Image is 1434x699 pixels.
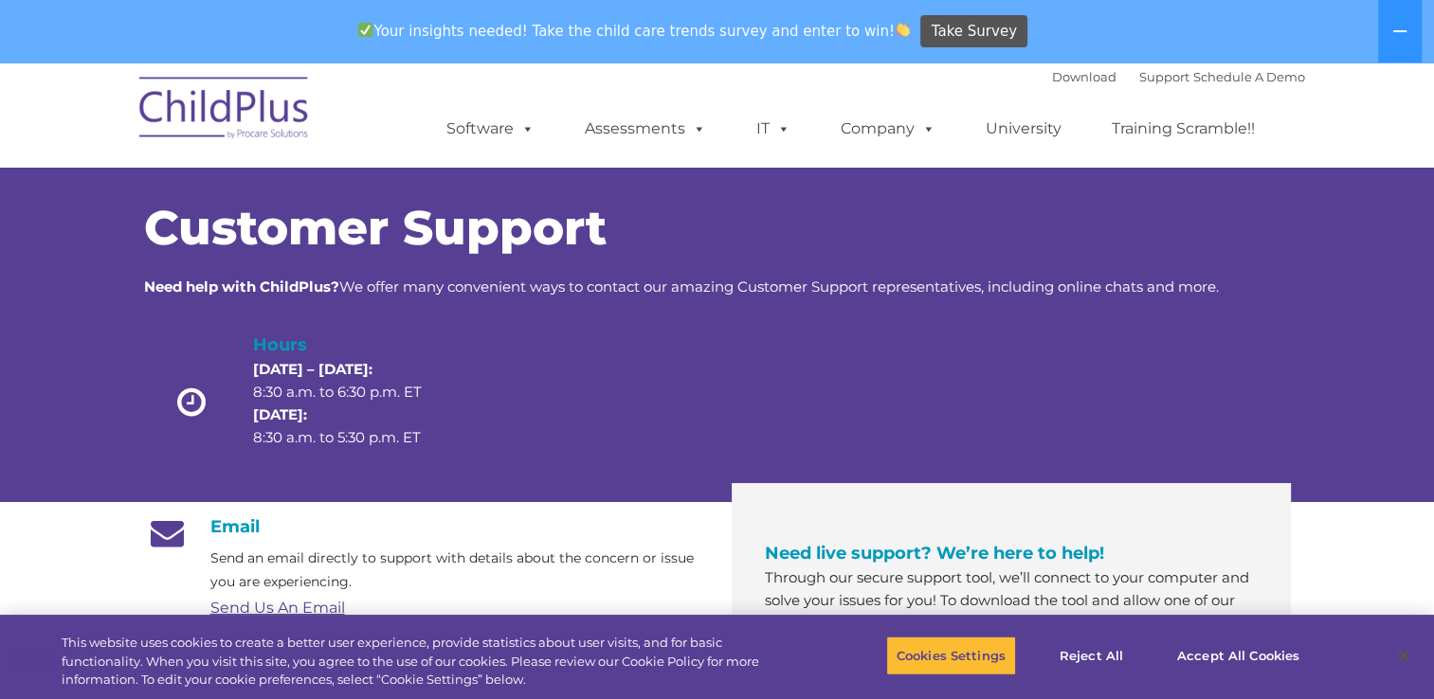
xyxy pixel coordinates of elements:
[351,12,918,49] span: Your insights needed! Take the child care trends survey and enter to win!
[1052,69,1305,84] font: |
[253,360,372,378] strong: [DATE] – [DATE]:
[566,110,725,148] a: Assessments
[967,110,1080,148] a: University
[1139,69,1189,84] a: Support
[62,634,789,690] div: This website uses cookies to create a better user experience, provide statistics about user visit...
[144,199,607,257] span: Customer Support
[1383,635,1425,676] button: Close
[886,636,1016,675] button: Cookies Settings
[427,110,554,148] a: Software
[1167,636,1310,675] button: Accept All Cookies
[822,110,954,148] a: Company
[1193,69,1305,84] a: Schedule A Demo
[144,278,1219,296] span: We offer many convenient ways to contact our amazing Customer Support representatives, including ...
[210,547,703,594] p: Send an email directly to support with details about the concern or issue you are experiencing.
[1093,110,1274,148] a: Training Scramble!!
[737,110,809,148] a: IT
[210,599,345,617] a: Send Us An Email
[932,15,1017,48] span: Take Survey
[1032,636,1151,675] button: Reject All
[765,566,1258,680] p: Through our secure support tool, we’ll connect to your computer and solve your issues for you! To...
[253,332,454,358] h4: Hours
[920,15,1027,48] a: Take Survey
[253,358,454,449] p: 8:30 a.m. to 6:30 p.m. ET 8:30 a.m. to 5:30 p.m. ET
[130,63,319,158] img: ChildPlus by Procare Solutions
[765,543,1104,564] span: Need live support? We’re here to help!
[144,278,339,296] strong: Need help with ChildPlus?
[253,405,307,423] strong: [DATE]:
[1052,69,1116,84] a: Download
[358,23,372,37] img: ✅
[144,516,703,537] h4: Email
[896,23,910,37] img: 👏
